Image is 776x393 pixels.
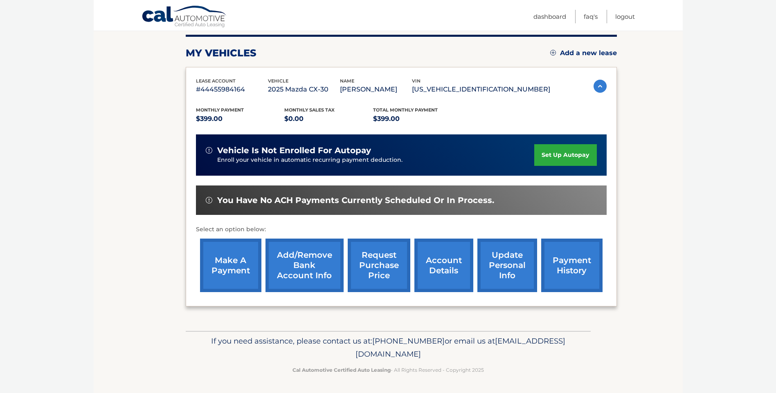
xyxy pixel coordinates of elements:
[268,78,288,84] span: vehicle
[340,78,354,84] span: name
[373,107,438,113] span: Total Monthly Payment
[412,84,550,95] p: [US_VEHICLE_IDENTIFICATION_NUMBER]
[373,113,462,125] p: $399.00
[196,84,268,95] p: #44455984164
[284,113,373,125] p: $0.00
[206,147,212,154] img: alert-white.svg
[594,80,607,93] img: accordion-active.svg
[265,239,344,292] a: Add/Remove bank account info
[541,239,603,292] a: payment history
[217,145,371,156] span: vehicle is not enrolled for autopay
[584,10,598,23] a: FAQ's
[550,50,556,56] img: add.svg
[217,156,535,165] p: Enroll your vehicle in automatic recurring payment deduction.
[550,49,617,57] a: Add a new lease
[206,197,212,203] img: alert-white.svg
[200,239,261,292] a: make a payment
[284,107,335,113] span: Monthly sales Tax
[340,84,412,95] p: [PERSON_NAME]
[196,113,285,125] p: $399.00
[191,335,585,361] p: If you need assistance, please contact us at: or email us at
[142,5,227,29] a: Cal Automotive
[533,10,566,23] a: Dashboard
[186,47,256,59] h2: my vehicles
[196,225,607,234] p: Select an option below:
[412,78,421,84] span: vin
[217,195,494,205] span: You have no ACH payments currently scheduled or in process.
[355,336,565,359] span: [EMAIL_ADDRESS][DOMAIN_NAME]
[191,366,585,374] p: - All Rights Reserved - Copyright 2025
[348,239,410,292] a: request purchase price
[615,10,635,23] a: Logout
[372,336,445,346] span: [PHONE_NUMBER]
[292,367,391,373] strong: Cal Automotive Certified Auto Leasing
[196,78,236,84] span: lease account
[414,239,473,292] a: account details
[477,239,537,292] a: update personal info
[196,107,244,113] span: Monthly Payment
[534,144,596,166] a: set up autopay
[268,84,340,95] p: 2025 Mazda CX-30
